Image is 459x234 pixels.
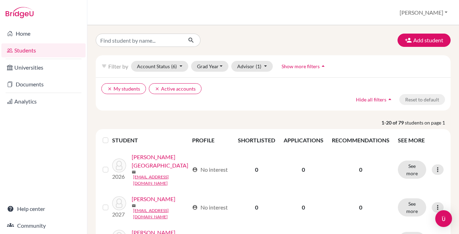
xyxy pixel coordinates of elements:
[1,94,86,108] a: Analytics
[396,6,451,19] button: [PERSON_NAME]
[107,86,112,91] i: clear
[132,153,189,170] a: [PERSON_NAME][GEOGRAPHIC_DATA]
[1,219,86,233] a: Community
[132,195,175,203] a: [PERSON_NAME]
[386,96,393,103] i: arrow_drop_up
[350,94,399,105] button: Hide all filtersarrow_drop_up
[149,83,202,94] button: clearActive accounts
[192,205,198,210] span: account_circle
[101,63,107,69] i: filter_list
[234,132,279,149] th: SHORTLISTED
[405,119,451,126] span: students on page 1
[320,63,327,70] i: arrow_drop_up
[188,132,233,149] th: PROFILE
[133,207,189,220] a: [EMAIL_ADDRESS][DOMAIN_NAME]
[112,196,126,210] img: Al Sayed, Marya
[108,63,128,70] span: Filter by
[332,165,389,174] p: 0
[133,174,189,186] a: [EMAIL_ADDRESS][DOMAIN_NAME]
[192,203,228,212] div: No interest
[332,203,389,212] p: 0
[132,170,136,174] span: mail
[191,61,229,72] button: Grad Year
[1,77,86,91] a: Documents
[1,61,86,75] a: Universities
[356,97,386,102] span: Hide all filters
[112,158,126,172] img: Aguilar, Santiago
[398,198,427,217] button: See more
[276,61,333,72] button: Show more filtersarrow_drop_up
[112,172,126,181] p: 2026
[132,204,136,208] span: mail
[279,191,328,224] td: 0
[155,86,160,91] i: clear
[394,132,448,149] th: SEE MORE
[256,63,261,69] span: (1)
[1,43,86,57] a: Students
[1,27,86,41] a: Home
[171,63,177,69] span: (6)
[112,132,188,149] th: STUDENT
[234,191,279,224] td: 0
[381,119,405,126] strong: 1-20 of 79
[398,34,451,47] button: Add student
[279,132,328,149] th: APPLICATIONS
[398,161,427,179] button: See more
[112,210,126,219] p: 2027
[96,34,182,47] input: Find student by name...
[282,63,320,69] span: Show more filters
[328,132,394,149] th: RECOMMENDATIONS
[435,210,452,227] div: Open Intercom Messenger
[279,149,328,191] td: 0
[131,61,188,72] button: Account Status(6)
[234,149,279,191] td: 0
[6,7,34,18] img: Bridge-U
[231,61,273,72] button: Advisor(1)
[192,167,198,172] span: account_circle
[399,94,445,105] button: Reset to default
[192,165,228,174] div: No interest
[101,83,146,94] button: clearMy students
[1,202,86,216] a: Help center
